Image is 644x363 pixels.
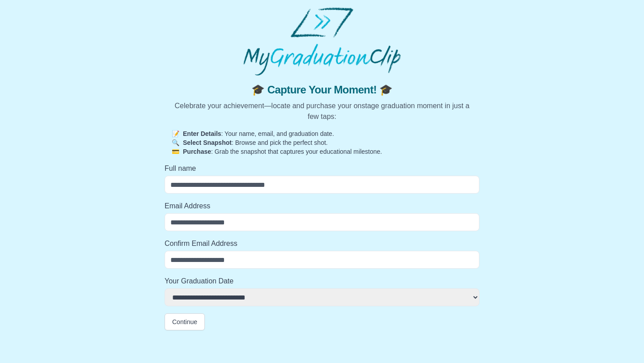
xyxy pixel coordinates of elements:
img: MyGraduationClip [243,7,401,76]
p: : Browse and pick the perfect shot. [172,138,472,147]
strong: Select Snapshot [183,139,232,146]
p: : Grab the snapshot that captures your educational milestone. [172,147,472,156]
strong: Purchase [183,148,211,155]
span: 🎓 Capture Your Moment! 🎓 [172,83,472,97]
p: : Your name, email, and graduation date. [172,129,472,138]
label: Confirm Email Address [165,238,479,249]
label: Your Graduation Date [165,276,479,287]
span: 🔍 [172,139,179,146]
span: 📝 [172,130,179,137]
button: Continue [165,313,205,330]
span: 💳 [172,148,179,155]
strong: Enter Details [183,130,221,137]
p: Celebrate your achievement—locate and purchase your onstage graduation moment in just a few taps: [172,101,472,122]
label: Email Address [165,201,479,211]
label: Full name [165,163,479,174]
